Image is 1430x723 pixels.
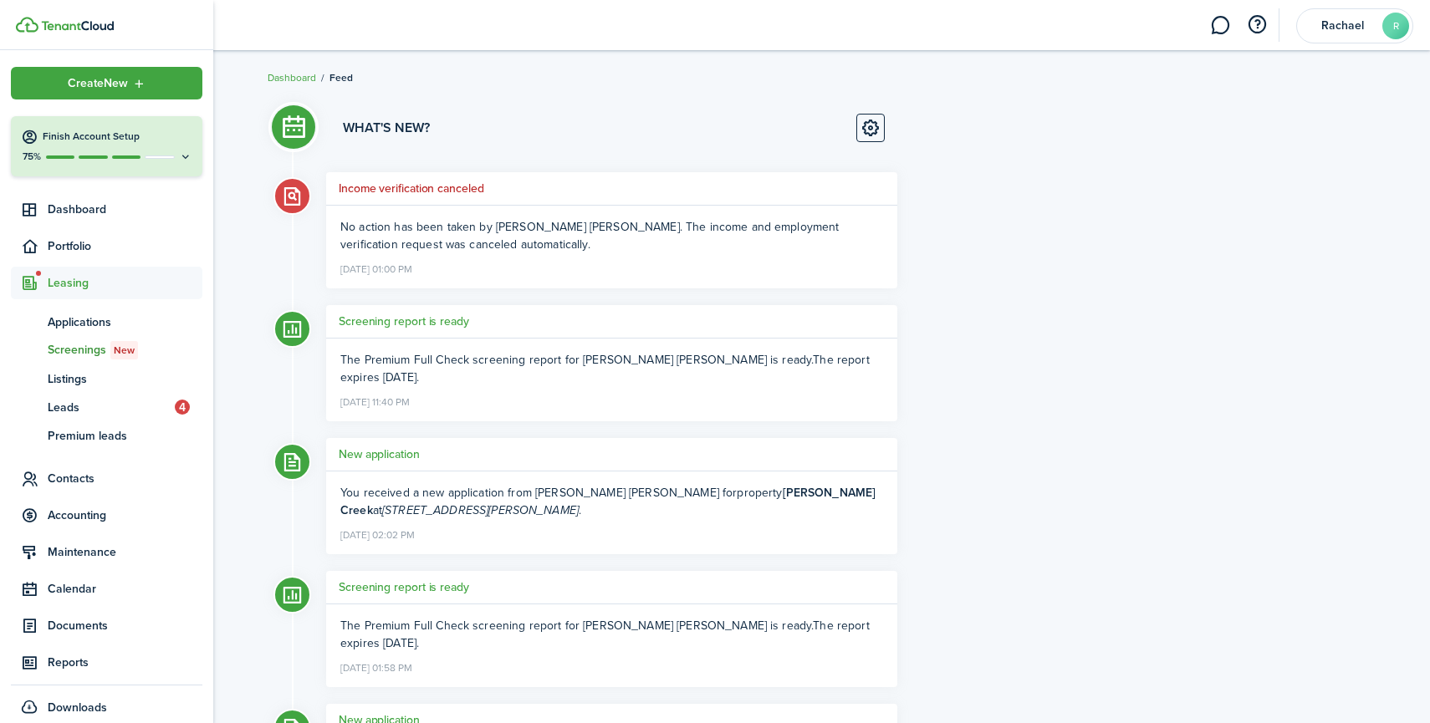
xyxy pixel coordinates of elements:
[339,578,469,596] h5: Screening report is ready
[11,393,202,421] a: Leads4
[16,17,38,33] img: TenantCloud
[339,446,420,463] h5: New application
[340,257,412,278] time: [DATE] 01:00 PM
[340,484,883,519] div: You received a new application from [PERSON_NAME] [PERSON_NAME] for .
[343,118,430,138] h3: What's new?
[48,370,202,388] span: Listings
[340,218,839,253] span: No action has been taken by [PERSON_NAME] [PERSON_NAME]. The income and employment verification r...
[48,654,202,671] span: Reports
[339,180,484,197] h5: Income verification canceled
[11,364,202,393] a: Listings
[21,150,42,164] p: 75%
[48,543,202,561] span: Maintenance
[48,470,202,487] span: Contacts
[329,70,353,85] span: Feed
[48,341,202,359] span: Screenings
[268,70,316,85] a: Dashboard
[11,193,202,226] a: Dashboard
[340,351,870,386] ng-component: The Premium Full Check screening report for [PERSON_NAME] [PERSON_NAME] is ready. The report expi...
[340,390,410,411] time: [DATE] 11:40 PM
[114,343,135,358] span: New
[48,274,202,292] span: Leasing
[1309,20,1376,32] span: Rachael
[175,400,190,415] span: 4
[340,484,876,519] b: [PERSON_NAME] Creek
[11,646,202,679] a: Reports
[43,130,192,144] h4: Finish Account Setup
[48,399,175,416] span: Leads
[1204,4,1236,47] a: Messaging
[41,21,114,31] img: TenantCloud
[48,201,202,218] span: Dashboard
[340,655,412,677] time: [DATE] 01:58 PM
[48,699,107,716] span: Downloads
[68,78,128,89] span: Create New
[340,522,415,544] time: [DATE] 02:02 PM
[48,580,202,598] span: Calendar
[48,617,202,634] span: Documents
[11,336,202,364] a: ScreeningsNew
[48,507,202,524] span: Accounting
[1243,11,1271,39] button: Open resource center
[11,67,202,99] button: Open menu
[48,313,202,331] span: Applications
[48,427,202,445] span: Premium leads
[340,617,870,652] ng-component: The Premium Full Check screening report for [PERSON_NAME] [PERSON_NAME] is ready. The report expi...
[48,237,202,255] span: Portfolio
[11,308,202,336] a: Applications
[382,502,579,519] i: [STREET_ADDRESS][PERSON_NAME]
[340,484,876,519] span: property at
[339,313,469,330] h5: Screening report is ready
[11,421,202,450] a: Premium leads
[11,116,202,176] button: Finish Account Setup75%
[1382,13,1409,39] avatar-text: R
